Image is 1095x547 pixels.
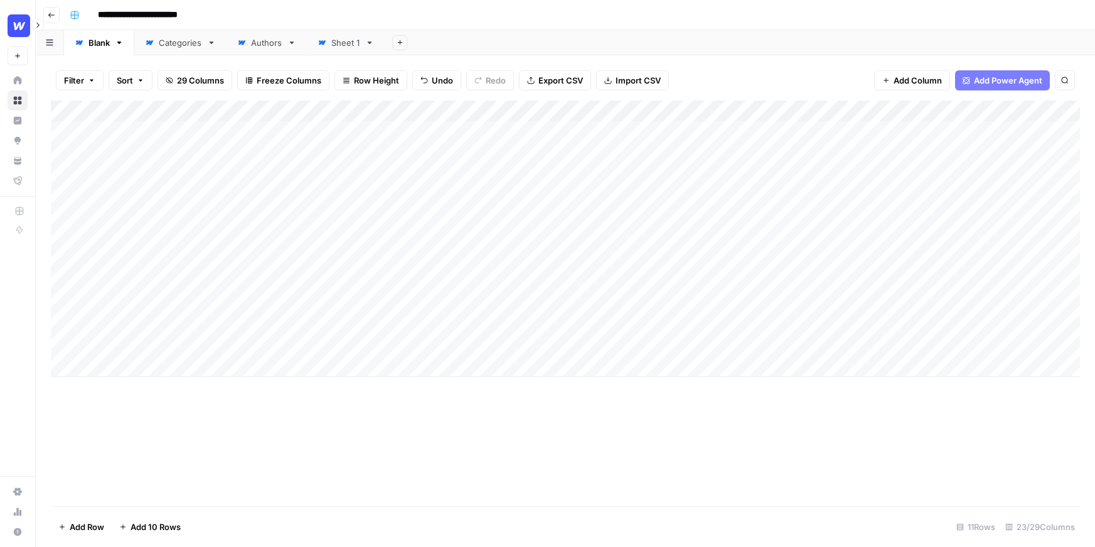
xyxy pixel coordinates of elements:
button: Freeze Columns [237,70,329,90]
button: Undo [412,70,461,90]
span: Export CSV [538,74,583,87]
div: 11 Rows [951,517,1000,537]
button: Filter [56,70,104,90]
span: Add Column [894,74,942,87]
div: Authors [251,36,282,49]
a: Sheet 1 [307,30,385,55]
a: Flightpath [8,171,28,191]
button: Import CSV [596,70,669,90]
button: Workspace: Webflow [8,10,28,41]
span: Sort [117,74,133,87]
div: Categories [159,36,202,49]
span: Filter [64,74,84,87]
span: Freeze Columns [257,74,321,87]
div: Sheet 1 [331,36,360,49]
button: Add Row [51,517,112,537]
button: Redo [466,70,514,90]
span: Redo [486,74,506,87]
button: Sort [109,70,152,90]
span: 29 Columns [177,74,224,87]
a: Browse [8,90,28,111]
button: Help + Support [8,522,28,542]
button: Row Height [334,70,407,90]
span: Add 10 Rows [131,521,181,533]
a: Usage [8,502,28,522]
div: 23/29 Columns [1000,517,1080,537]
a: Opportunities [8,131,28,151]
span: Import CSV [616,74,661,87]
button: Add 10 Rows [112,517,188,537]
span: Row Height [354,74,399,87]
a: Home [8,70,28,90]
img: Webflow Logo [8,14,30,37]
button: 29 Columns [158,70,232,90]
button: Add Column [874,70,950,90]
span: Add Row [70,521,104,533]
a: Authors [227,30,307,55]
a: Settings [8,482,28,502]
a: Categories [134,30,227,55]
a: Blank [64,30,134,55]
a: Your Data [8,151,28,171]
button: Export CSV [519,70,591,90]
button: Add Power Agent [955,70,1050,90]
span: Add Power Agent [974,74,1042,87]
a: Insights [8,111,28,131]
div: Blank [88,36,110,49]
span: Undo [432,74,453,87]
